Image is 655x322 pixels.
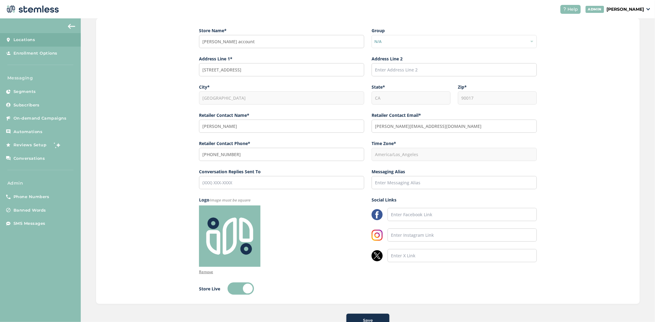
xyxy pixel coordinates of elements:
[372,27,537,34] label: Group
[199,197,364,203] label: Logo
[5,3,59,15] img: logo-dark-0685b13c.svg
[199,56,364,62] label: Address Line 1*
[646,8,650,10] img: icon_down-arrow-small-66adaf34.svg
[372,120,537,133] input: Enter Contact Email
[372,84,450,90] label: State
[199,176,364,189] input: (XXX) XXX-XXXX
[199,148,364,161] input: (XXX) XXX-XXXX
[68,24,75,29] img: icon-arrow-back-accent-c549486e.svg
[372,56,537,62] label: Address Line 2
[372,140,537,147] label: Time Zone
[51,139,64,151] img: glitter-stars-b7820f95.gif
[199,286,220,292] label: Store Live
[586,6,604,13] div: ADMIN
[14,207,46,213] span: Banned Words
[14,194,49,200] span: Phone Numbers
[372,250,383,261] img: twitter-a65522e4.webp
[14,142,47,148] span: Reviews Setup
[388,228,537,242] input: Enter Instagram Link
[372,63,537,76] input: Enter Address Line 2
[372,197,537,203] label: Social Links
[14,102,40,108] span: Subscribers
[372,112,537,118] label: Retailer Contact Email
[372,168,537,175] label: Messaging Alias
[14,50,57,56] span: Enrollment Options
[388,249,537,262] input: Enter X Link
[199,112,364,118] label: Retailer Contact Name
[563,7,567,11] img: icon-help-white-03924b79.svg
[14,115,67,121] span: On-demand Campaigns
[199,120,364,133] input: Enter Contact Name
[199,63,364,76] input: Start typing
[568,6,578,13] span: Help
[199,205,260,267] img: 2kmNgMgAAAAAAAAAAAAAAAAAAAAAAAAAAAAAAAAAAAAAAAAAAAAAAAAAAAAAAAAAAAAAAAAAAAA
[372,176,537,189] input: Enter Messaging Alias
[14,155,45,162] span: Conversations
[199,269,213,275] p: Remove
[14,129,43,135] span: Automations
[372,230,383,241] img: 8YMpSc0wJVRgAAAABJRU5ErkJggg==
[199,84,364,90] label: City
[372,209,383,220] img: LzgAAAAASUVORK5CYII=
[14,89,36,95] span: Segments
[199,27,364,34] label: Store Name
[199,168,364,175] label: Conversation Replies Sent To
[209,197,250,203] span: Image must be square
[458,84,537,90] label: Zip
[606,6,644,13] p: [PERSON_NAME]
[624,293,655,322] iframe: Chat Widget
[199,35,364,48] input: Enter Store Name
[14,220,45,227] span: SMS Messages
[388,208,537,221] input: Enter Facebook Link
[14,37,35,43] span: Locations
[199,140,364,147] label: Retailer Contact Phone*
